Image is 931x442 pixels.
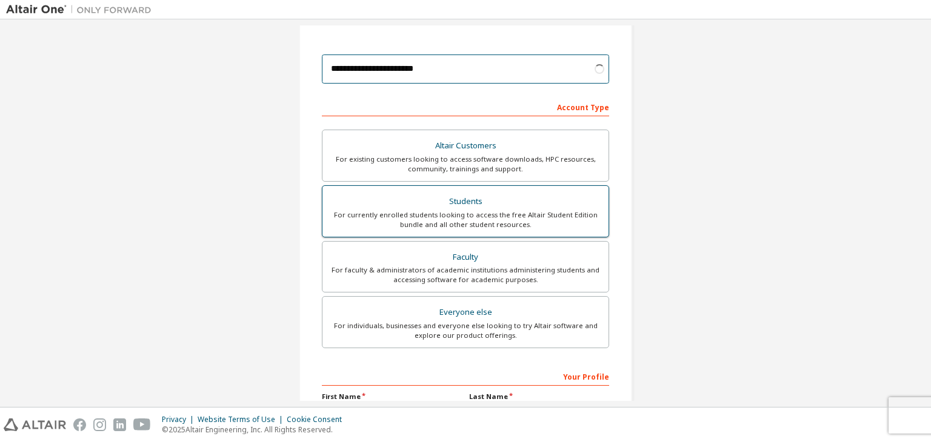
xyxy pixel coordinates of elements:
div: Students [330,193,601,210]
div: Everyone else [330,304,601,321]
label: Last Name [469,392,609,401]
img: linkedin.svg [113,418,126,431]
img: Altair One [6,4,158,16]
div: Altair Customers [330,137,601,154]
div: Website Terms of Use [198,415,287,424]
img: youtube.svg [133,418,151,431]
img: altair_logo.svg [4,418,66,431]
div: Faculty [330,249,601,266]
label: First Name [322,392,462,401]
div: Account Type [322,97,609,116]
div: For currently enrolled students looking to access the free Altair Student Edition bundle and all ... [330,210,601,229]
img: facebook.svg [73,418,86,431]
div: For existing customers looking to access software downloads, HPC resources, community, trainings ... [330,154,601,174]
div: Your Profile [322,366,609,386]
div: Privacy [162,415,198,424]
p: © 2025 Altair Engineering, Inc. All Rights Reserved. [162,424,349,435]
div: For faculty & administrators of academic institutions administering students and accessing softwa... [330,265,601,285]
img: instagram.svg [93,418,106,431]
div: Cookie Consent [287,415,349,424]
div: For individuals, businesses and everyone else looking to try Altair software and explore our prod... [330,321,601,340]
